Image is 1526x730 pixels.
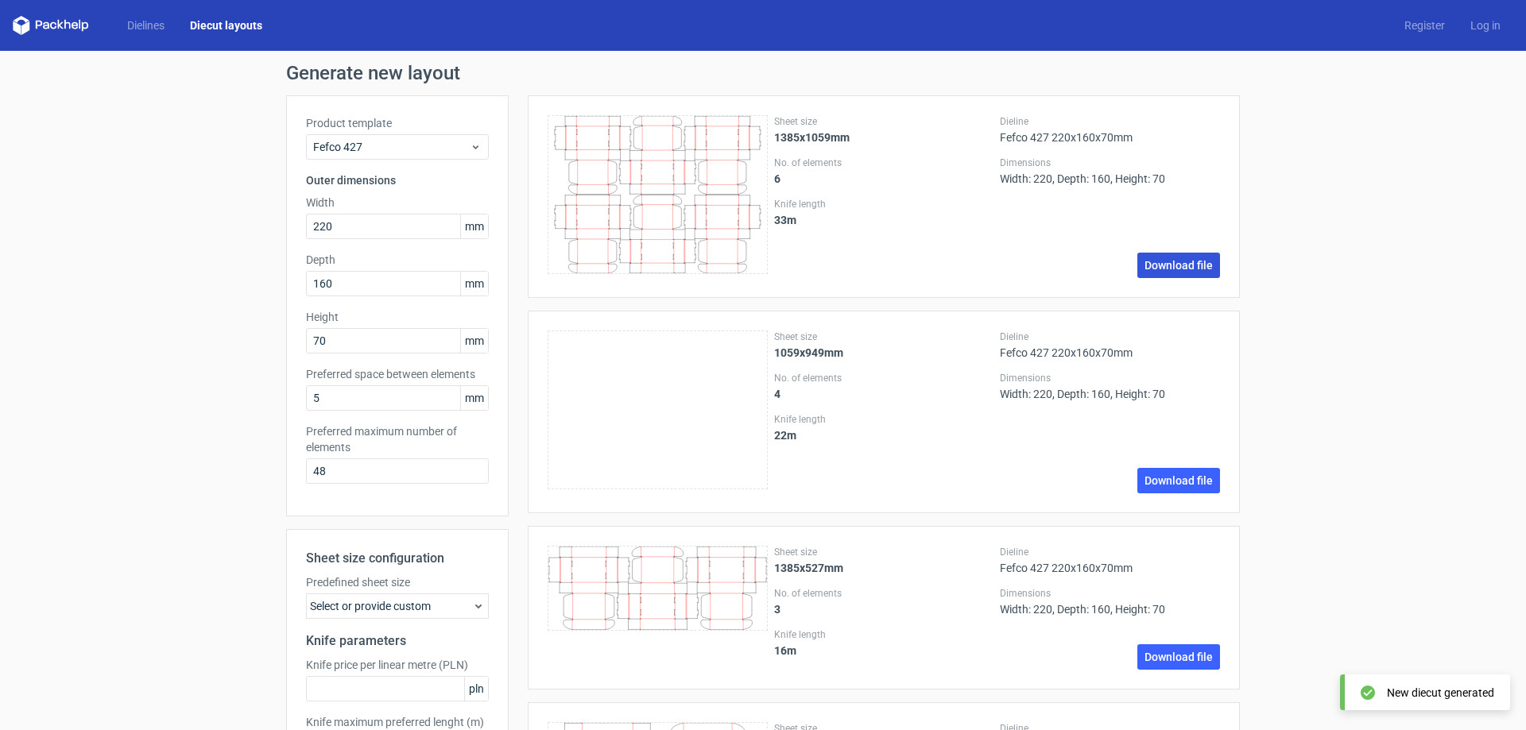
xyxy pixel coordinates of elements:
label: Predefined sheet size [306,574,489,590]
label: Knife price per linear metre (PLN) [306,657,489,673]
label: Knife length [774,413,994,426]
a: Download file [1137,468,1220,493]
a: Download file [1137,253,1220,278]
label: Product template [306,115,489,131]
label: Dimensions [1000,156,1220,169]
label: Sheet size [774,330,994,343]
a: Dielines [114,17,177,33]
h3: Outer dimensions [306,172,489,188]
a: Log in [1458,17,1513,33]
div: Select or provide custom [306,593,489,619]
span: mm [460,386,488,410]
label: Knife length [774,198,994,211]
strong: 33 m [774,214,796,226]
label: No. of elements [774,156,994,169]
label: Preferred maximum number of elements [306,423,489,455]
strong: 1385x1059mm [774,131,850,144]
label: Preferred space between elements [306,366,489,382]
strong: 1059x949mm [774,346,843,359]
span: pln [464,677,488,701]
label: Dieline [1000,330,1220,343]
label: Dimensions [1000,372,1220,384]
label: Width [306,195,489,211]
h1: Generate new layout [286,64,1240,83]
strong: 16 m [774,644,796,657]
strong: 22 m [774,429,796,442]
span: mm [460,214,488,238]
span: mm [460,272,488,295]
label: Sheet size [774,546,994,558]
div: Width: 220, Depth: 160, Height: 70 [1000,372,1220,400]
div: Fefco 427 220x160x70mm [1000,330,1220,359]
a: Diecut layouts [177,17,275,33]
label: Knife maximum preferred lenght (m) [306,714,489,730]
strong: 1385x527mm [774,562,843,574]
label: Depth [306,252,489,268]
label: Dieline [1000,546,1220,558]
h2: Knife parameters [306,632,489,651]
a: Download file [1137,644,1220,670]
div: Width: 220, Depth: 160, Height: 70 [1000,156,1220,185]
div: Width: 220, Depth: 160, Height: 70 [1000,587,1220,616]
label: Knife length [774,628,994,641]
label: Sheet size [774,115,994,128]
div: Fefco 427 220x160x70mm [1000,546,1220,574]
label: No. of elements [774,372,994,384]
label: Height [306,309,489,325]
a: Register [1392,17,1458,33]
h2: Sheet size configuration [306,549,489,568]
div: New diecut generated [1387,685,1494,701]
span: Fefco 427 [313,139,470,155]
span: mm [460,329,488,353]
label: No. of elements [774,587,994,600]
strong: 4 [774,388,780,400]
strong: 6 [774,172,780,185]
label: Dieline [1000,115,1220,128]
label: Dimensions [1000,587,1220,600]
div: Fefco 427 220x160x70mm [1000,115,1220,144]
strong: 3 [774,603,780,616]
